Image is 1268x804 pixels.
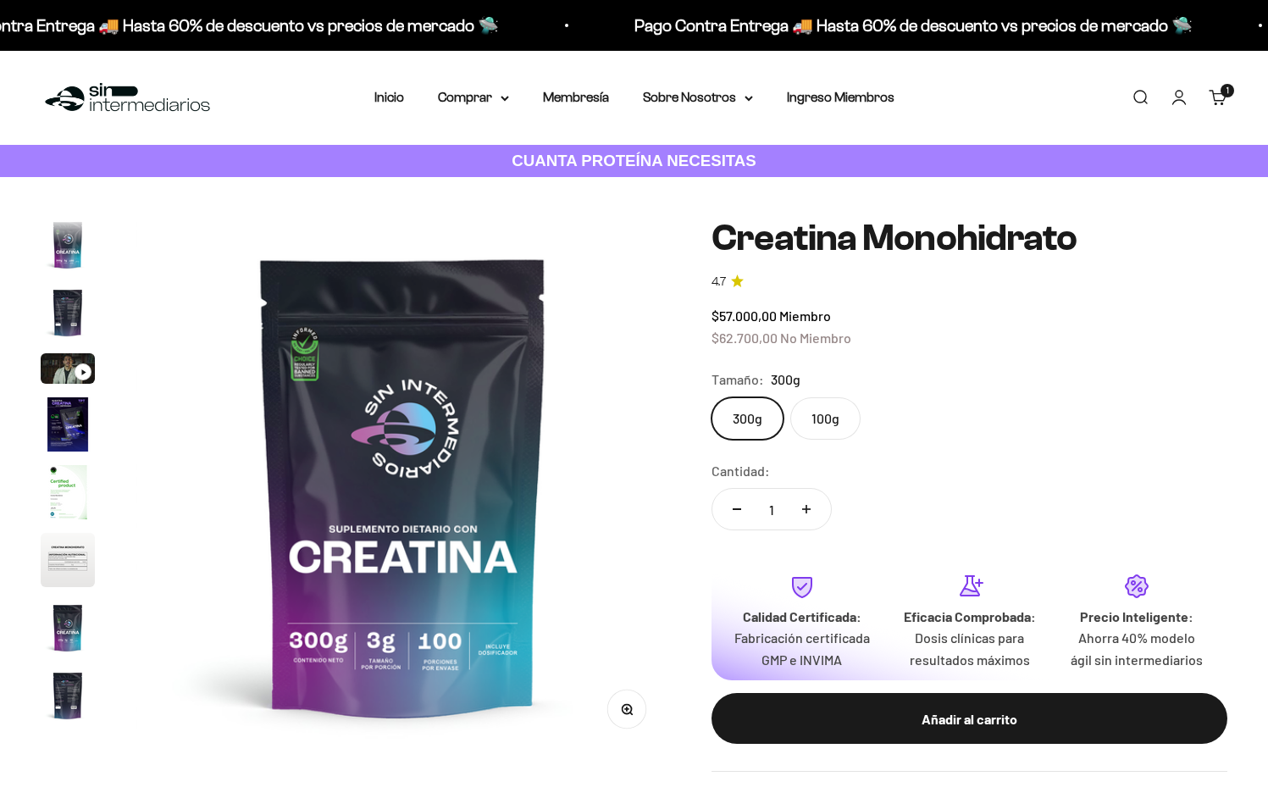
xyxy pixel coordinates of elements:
label: Cantidad: [712,460,770,482]
a: 4.74.7 de 5.0 estrellas [712,273,1227,291]
button: Reducir cantidad [712,489,761,530]
strong: CUANTA PROTEÍNA NECESITAS [512,152,756,169]
span: 1 [1226,86,1229,95]
span: 300g [771,369,800,391]
p: Fabricación certificada GMP e INVIMA [732,627,872,670]
img: Creatina Monohidrato [41,601,95,655]
p: Ahorra 40% modelo ágil sin intermediarios [1066,627,1207,670]
button: Ir al artículo 6 [41,533,95,592]
h1: Creatina Monohidrato [712,218,1227,258]
button: Ir al artículo 3 [41,353,95,389]
span: $57.000,00 [712,308,777,324]
button: Ir al artículo 1 [41,218,95,277]
span: Miembro [779,308,831,324]
strong: Calidad Certificada: [743,608,861,624]
span: No Miembro [780,330,851,346]
p: Dosis clínicas para resultados máximos [900,627,1040,670]
div: Añadir al carrito [745,708,1193,730]
a: Membresía [543,90,609,104]
img: Creatina Monohidrato [41,397,95,452]
strong: Eficacia Comprobada: [904,608,1036,624]
summary: Comprar [438,86,509,108]
img: Creatina Monohidrato [41,286,95,340]
img: Creatina Monohidrato [41,668,95,723]
img: Creatina Monohidrato [41,465,95,519]
img: Creatina Monohidrato [41,218,95,272]
a: Inicio [374,90,404,104]
p: Pago Contra Entrega 🚚 Hasta 60% de descuento vs precios de mercado 🛸 [634,12,1193,39]
button: Añadir al carrito [712,693,1227,744]
span: 4.7 [712,273,726,291]
button: Ir al artículo 8 [41,668,95,728]
button: Ir al artículo 5 [41,465,95,524]
span: $62.700,00 [712,330,778,346]
a: Ingreso Miembros [787,90,894,104]
summary: Sobre Nosotros [643,86,753,108]
legend: Tamaño: [712,369,764,391]
button: Aumentar cantidad [782,489,831,530]
button: Ir al artículo 2 [41,286,95,345]
button: Ir al artículo 7 [41,601,95,660]
button: Ir al artículo 4 [41,397,95,457]
strong: Precio Inteligente: [1080,608,1193,624]
img: Creatina Monohidrato [136,218,671,753]
img: Creatina Monohidrato [41,533,95,587]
